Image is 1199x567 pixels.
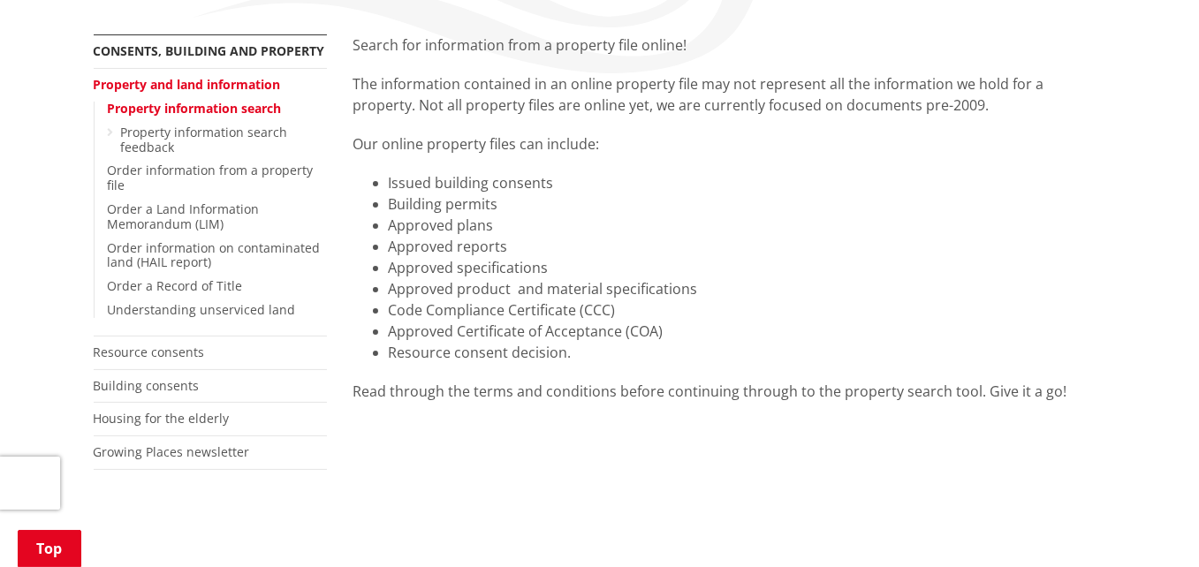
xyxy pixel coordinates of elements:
a: Building consents [94,377,200,394]
a: Property information search [108,100,282,117]
a: Consents, building and property [94,42,325,59]
a: Order information on contaminated land (HAIL report) [108,239,321,271]
li: Approved plans [389,215,1106,236]
iframe: Messenger Launcher [1118,493,1181,556]
a: Property and land information [94,76,281,93]
a: Property information search feedback [121,124,288,155]
a: Top [18,530,81,567]
span: Our online property files can include: [353,134,600,154]
li: Issued building consents [389,172,1106,193]
a: Understanding unserviced land [108,301,296,318]
li: Approved reports [389,236,1106,257]
a: Order information from a property file [108,162,314,193]
a: Resource consents [94,344,205,360]
li: Resource consent decision. [389,342,1106,363]
li: Approved specifications [389,257,1106,278]
a: Order a Record of Title [108,277,243,294]
li: Approved product and material specifications [389,278,1106,299]
p: Search for information from a property file online! [353,34,1106,56]
div: Read through the terms and conditions before continuing through to the property search tool. Give... [353,381,1106,402]
li: Approved Certificate of Acceptance (COA) [389,321,1106,342]
p: The information contained in an online property file may not represent all the information we hol... [353,73,1106,116]
li: Building permits [389,193,1106,215]
a: Order a Land Information Memorandum (LIM) [108,200,260,232]
li: Code Compliance Certificate (CCC) [389,299,1106,321]
a: Growing Places newsletter [94,443,250,460]
a: Housing for the elderly [94,410,230,427]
